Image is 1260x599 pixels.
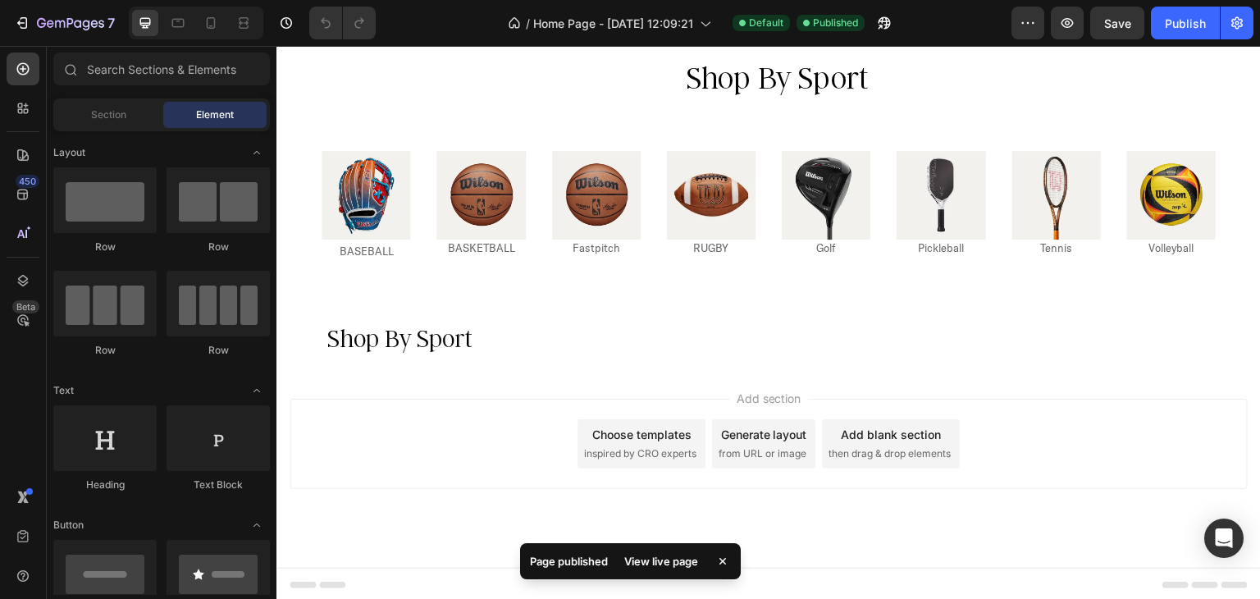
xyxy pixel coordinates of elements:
span: Text [53,383,74,398]
span: Toggle open [244,377,270,404]
a: golf [540,198,559,208]
div: Beta [12,300,39,313]
p: Rugby [392,195,477,212]
p: Page published [530,553,608,569]
div: Add blank section [564,380,664,397]
span: Add section [454,344,532,361]
button: 7 [7,7,122,39]
span: Home Page - [DATE] 12:09:21 [533,15,693,32]
span: / [526,15,530,32]
input: Search Sections & Elements [53,53,270,85]
div: Generate layout [445,380,531,397]
div: 450 [16,175,39,188]
a: tennis [764,198,796,208]
div: Text Block [167,478,270,492]
span: Published [813,16,858,30]
div: Row [167,240,270,254]
img: gempages_585679476499678128-cf32f391-4731-4a64-9f13-661df3f81284.webp [736,105,824,194]
img: gempages_585679476499678128-ff7f272d-1a3c-4431-abcf-580078154d0e.webp [620,105,709,194]
div: Heading [53,478,157,492]
img: gempages_585679476499678128-0b6e823f-5a88-431a-9a73-064d74556ec1.webp [505,105,594,194]
span: Toggle open [244,139,270,166]
span: Layout [53,145,85,160]
div: Row [167,343,270,358]
a: pickleball [641,198,687,208]
div: Row [53,240,157,254]
div: Open Intercom Messenger [1204,519,1244,558]
span: Section [91,107,126,122]
span: Toggle open [244,512,270,538]
span: inspired by CRO experts [308,400,420,415]
img: gempages_585679476499678128-e875e178-7b53-4669-9a62-0a3e4d3db6c3.webp [390,105,479,194]
iframe: Design area [276,46,1260,599]
span: then drag & drop elements [552,400,674,415]
span: Element [196,107,234,122]
p: 7 [107,13,115,33]
a: fastpitch [296,198,344,208]
span: Default [749,16,783,30]
img: gempages_585679476499678128-1c97d580-3122-4fa3-b13d-d1459a863ce4.webp [851,105,939,194]
div: View live page [614,550,708,573]
div: Undo/Redo [309,7,376,39]
span: from URL or image [442,400,530,415]
h2: Shop By Sport [49,269,984,313]
div: Choose templates [316,380,415,397]
span: Save [1104,16,1131,30]
span: Button [53,518,84,533]
button: Publish [1151,7,1220,39]
a: volleyball [872,198,917,208]
button: Save [1090,7,1144,39]
div: Publish [1165,15,1206,32]
div: Row [53,343,157,358]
